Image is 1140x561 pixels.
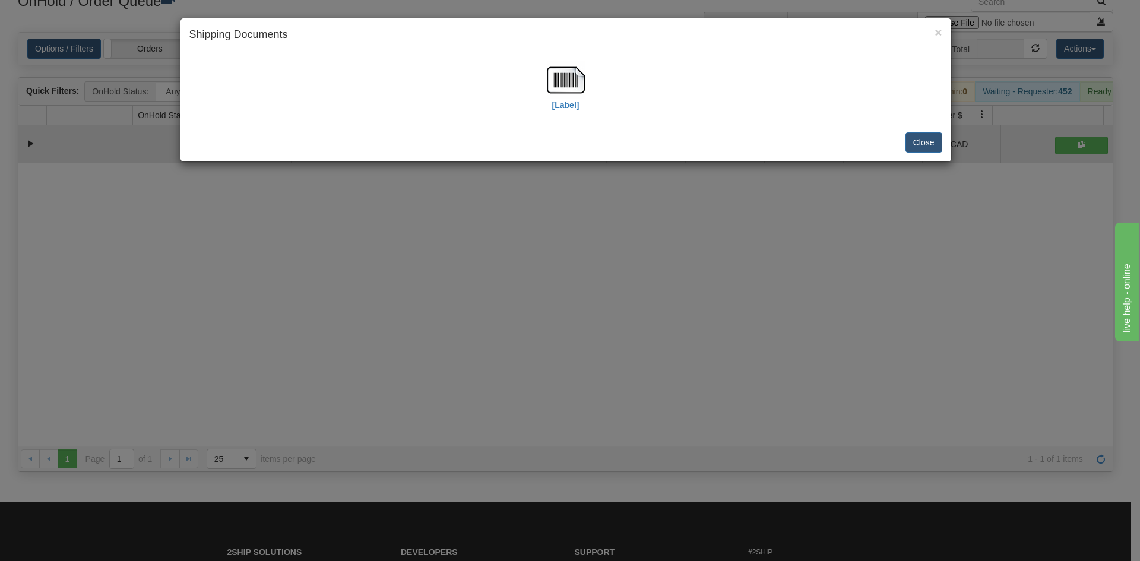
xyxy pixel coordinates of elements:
[935,26,942,39] button: Close
[1113,220,1139,341] iframe: chat widget
[547,61,585,99] img: barcode.jpg
[552,99,579,111] label: [Label]
[905,132,942,153] button: Close
[9,7,110,21] div: live help - online
[189,27,942,43] h4: Shipping Documents
[547,74,585,109] a: [Label]
[935,26,942,39] span: ×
